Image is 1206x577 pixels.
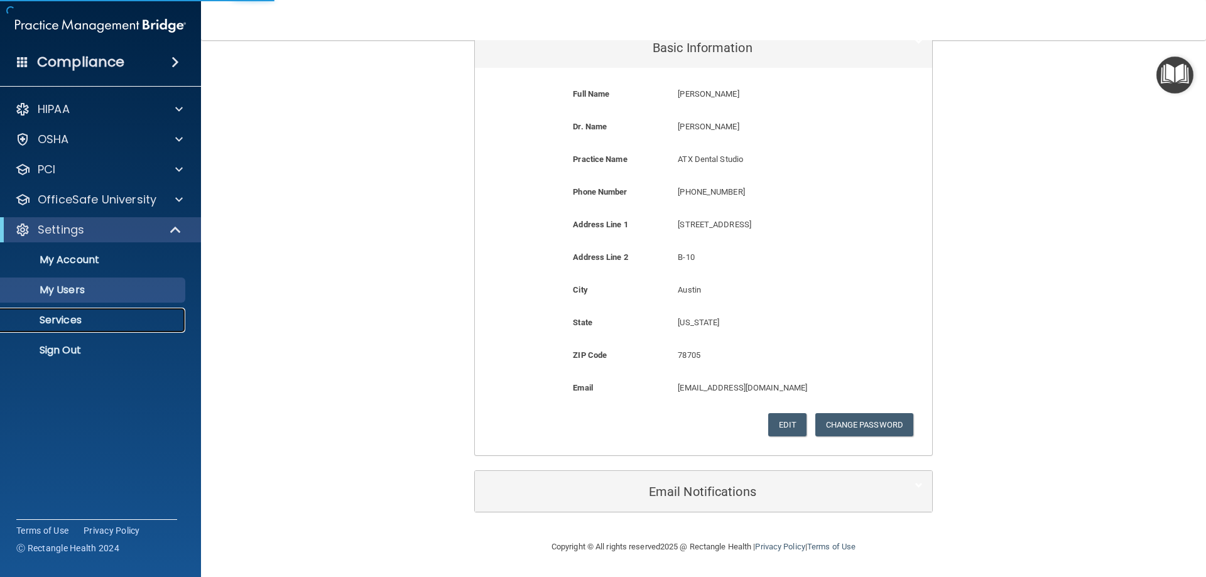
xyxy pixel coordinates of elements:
a: Settings [15,222,182,237]
b: ZIP Code [573,350,607,360]
p: [PERSON_NAME] [678,119,869,134]
p: B-10 [678,250,869,265]
img: PMB logo [15,13,186,38]
p: [STREET_ADDRESS] [678,217,869,232]
a: OSHA [15,132,183,147]
p: HIPAA [38,102,70,117]
button: Change Password [815,413,914,436]
p: Sign Out [8,344,180,357]
a: Terms of Use [16,524,68,537]
div: Copyright © All rights reserved 2025 @ Rectangle Health | | [474,527,933,567]
a: Basic Information [484,33,923,62]
a: OfficeSafe University [15,192,183,207]
button: Edit [768,413,807,436]
b: Address Line 2 [573,252,627,262]
span: Ⓒ Rectangle Health 2024 [16,542,119,554]
b: Full Name [573,89,609,99]
b: Email [573,383,593,392]
h4: Compliance [37,53,124,71]
a: PCI [15,162,183,177]
button: Open Resource Center [1156,57,1193,94]
p: Services [8,314,180,326]
h5: Basic Information [484,41,884,55]
p: OfficeSafe University [38,192,156,207]
p: ATX Dental Studio [678,152,869,167]
b: Dr. Name [573,122,607,131]
a: Terms of Use [807,542,856,551]
b: Address Line 1 [573,220,627,229]
a: HIPAA [15,102,183,117]
b: Phone Number [573,187,627,197]
a: Privacy Policy [755,542,805,551]
p: Settings [38,222,84,237]
b: Practice Name [573,154,627,164]
p: My Users [8,284,180,296]
p: OSHA [38,132,69,147]
b: City [573,285,587,294]
a: Email Notifications [484,477,923,505]
p: [PHONE_NUMBER] [678,185,869,200]
p: PCI [38,162,55,177]
p: [US_STATE] [678,315,869,330]
h5: Email Notifications [484,485,884,499]
p: Austin [678,283,869,298]
p: [PERSON_NAME] [678,87,869,102]
b: State [573,318,592,327]
p: [EMAIL_ADDRESS][DOMAIN_NAME] [678,380,869,396]
p: 78705 [678,348,869,363]
p: My Account [8,254,180,266]
a: Privacy Policy [84,524,140,537]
